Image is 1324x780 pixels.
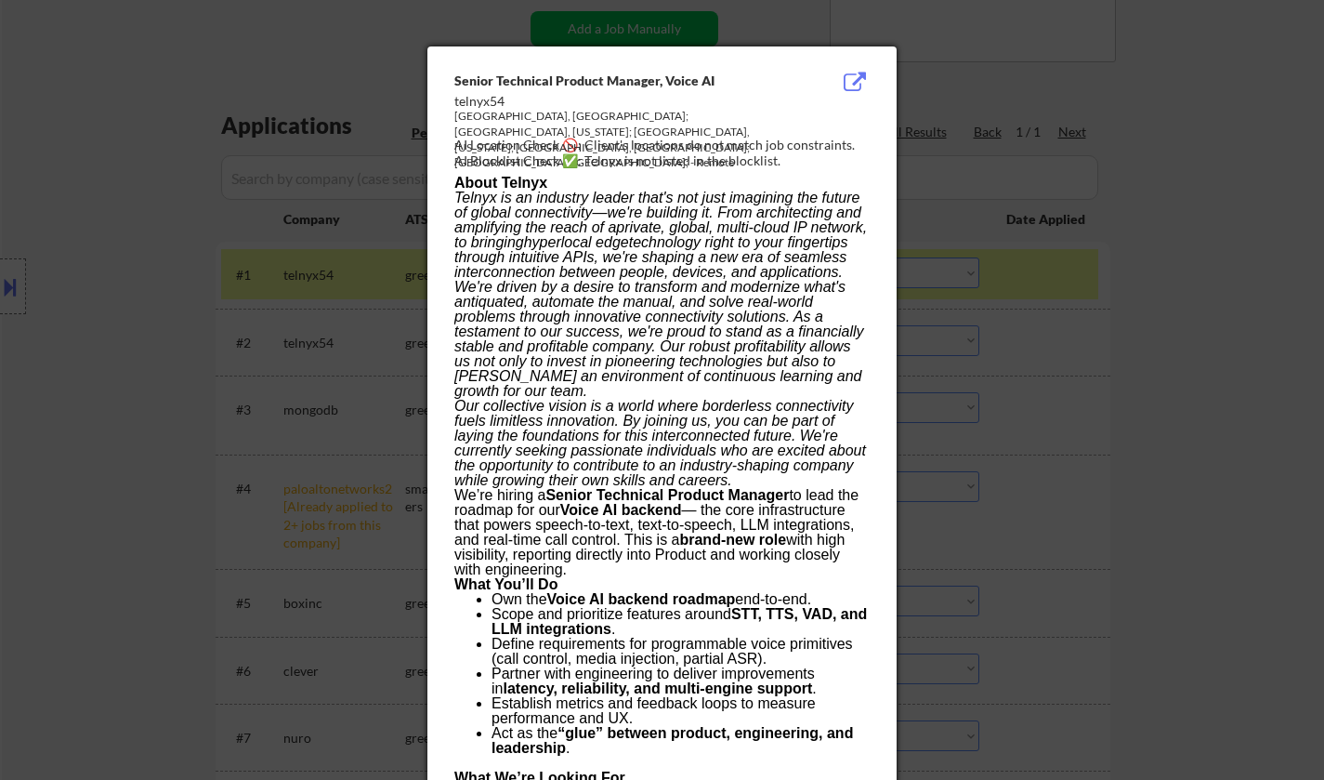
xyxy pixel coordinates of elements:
[454,175,547,191] strong: About Telnyx
[679,532,786,548] strong: brand-new role
[547,591,736,607] strong: Voice AI backend roadmap
[492,592,869,607] li: Own the end-to-end.
[492,725,853,756] strong: “glue” between product, engineering, and leadership
[492,607,869,637] li: Scope and prioritize features around .
[454,92,776,111] div: telnyx54
[503,681,812,696] strong: latency, reliability, and multi-engine support
[454,488,869,577] p: We’re hiring a to lead the roadmap for our — the core infrastructure that powers speech-to-text, ...
[492,667,869,696] li: Partner with engineering to deliver improvements in .
[492,637,869,667] li: Define requirements for programmable voice primitives (call control, media injection, partial ASR).
[616,219,862,235] a: private, global, multi-cloud IP network
[454,72,776,90] div: Senior Technical Product Manager, Voice AI
[454,190,861,235] span: Telnyx is an industry leader that's not just imagining the future of global connectivity—we're bu...
[545,487,789,503] strong: Senior Technical Product Manager
[454,398,866,488] span: Our collective vision is a world where borderless connectivity fuels limitless innovation. By joi...
[492,606,867,637] strong: STT, TTS, VAD, and LLM integrations
[454,234,847,280] span: technology right to your fingertips through intuitive APIs, we're shaping a new era of seamless i...
[454,109,776,171] div: [GEOGRAPHIC_DATA], [GEOGRAPHIC_DATA]; [GEOGRAPHIC_DATA], [US_STATE]; [GEOGRAPHIC_DATA], [US_STATE...
[560,502,682,518] strong: Voice AI backend
[492,696,869,726] li: Establish metrics and feedback loops to measure performance and UX.
[524,234,629,250] a: hyperlocal edge
[454,152,877,170] div: AI Blocklist Check ✅: Telnyx is not listed in the blocklist.
[492,726,869,771] li: Act as the .
[454,219,867,250] span: , to bringing
[454,279,864,399] span: We're driven by a desire to transform and modernize what's antiquated, automate the manual, and s...
[454,576,557,592] strong: What You’ll Do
